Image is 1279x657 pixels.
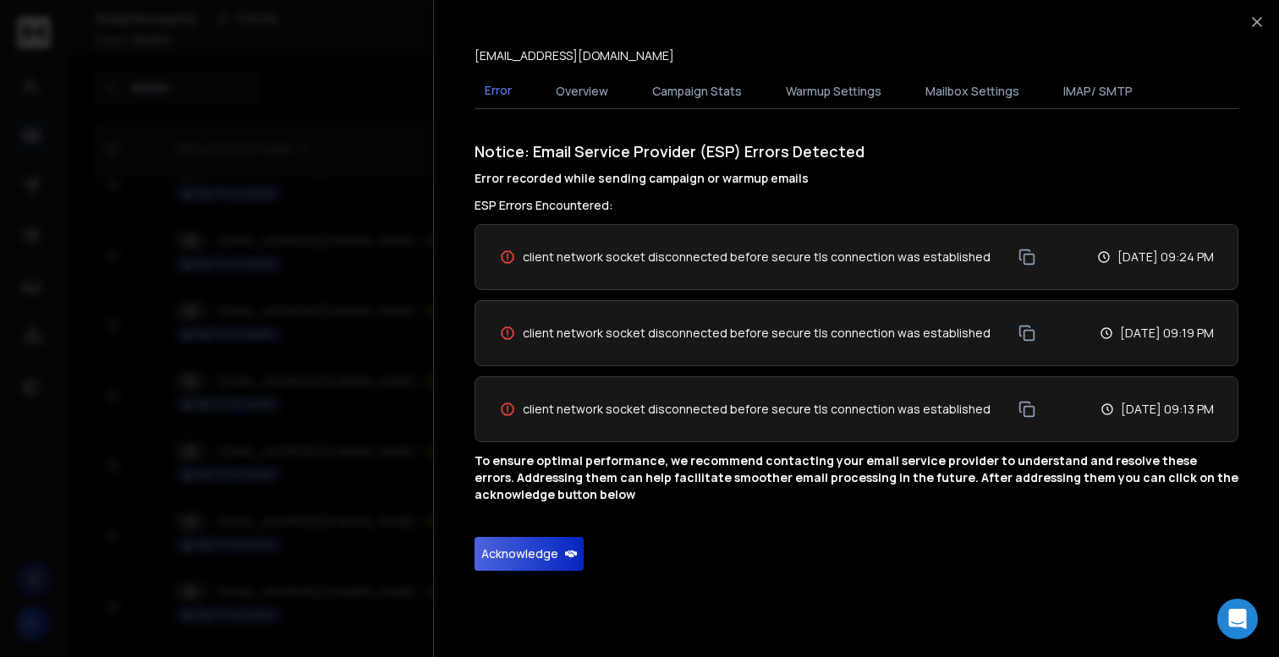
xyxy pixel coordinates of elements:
[1053,73,1143,110] button: IMAP/ SMTP
[475,197,1238,214] h3: ESP Errors Encountered:
[475,72,522,111] button: Error
[776,73,892,110] button: Warmup Settings
[642,73,752,110] button: Campaign Stats
[1120,325,1214,342] p: [DATE] 09:19 PM
[523,249,991,266] span: client network socket disconnected before secure tls connection was established
[475,537,584,571] button: Acknowledge
[1121,401,1214,418] p: [DATE] 09:13 PM
[523,401,991,418] span: client network socket disconnected before secure tls connection was established
[915,73,1029,110] button: Mailbox Settings
[475,452,1238,503] p: To ensure optimal performance, we recommend contacting your email service provider to understand ...
[475,140,1238,187] h1: Notice: Email Service Provider (ESP) Errors Detected
[1217,599,1258,639] div: Open Intercom Messenger
[475,170,1238,187] h4: Error recorded while sending campaign or warmup emails
[1117,249,1214,266] p: [DATE] 09:24 PM
[523,325,991,342] span: client network socket disconnected before secure tls connection was established
[546,73,618,110] button: Overview
[475,47,674,64] p: [EMAIL_ADDRESS][DOMAIN_NAME]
